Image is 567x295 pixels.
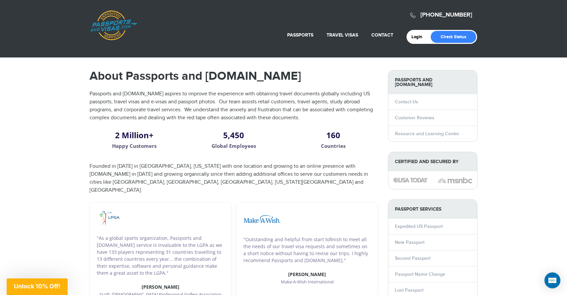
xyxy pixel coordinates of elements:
a: New Passport [395,240,424,245]
a: Passports [287,32,313,38]
a: [PHONE_NUMBER] [420,11,472,19]
a: Second Passport [395,255,430,261]
strong: Certified and Secured by [388,152,477,171]
a: Lost Passport [395,287,423,293]
span: Unlock 10% Off! [14,283,60,290]
a: Resource and Learning Center [395,131,459,137]
h2: 2 Million+ [90,133,179,137]
a: Check Status [431,31,476,43]
strong: Passports and [DOMAIN_NAME] [388,70,477,94]
h2: 5,450 [189,133,279,137]
h2: 160 [288,133,378,137]
strong: PASSPORT SERVICES [388,200,477,219]
a: Passports & [DOMAIN_NAME] [90,10,137,40]
strong: [PERSON_NAME] [142,284,179,290]
a: Login [411,34,427,40]
img: image description [243,209,281,229]
p: "Outstanding and helpful from start tofinish to meet all the needs of our travel visa requests an... [243,236,371,264]
strong: [PERSON_NAME] [288,271,326,277]
img: image description [97,209,121,228]
a: Passport Name Change [395,271,445,277]
div: Open Intercom Messenger [544,272,560,288]
h1: About Passports and [DOMAIN_NAME] [90,70,378,82]
p: Countries [288,142,378,150]
p: Happy Customers [90,142,179,150]
a: Travel Visas [327,32,358,38]
a: Contact Us [395,99,418,105]
div: Unlock 10% Off! [7,278,68,295]
a: Expedited US Passport [395,224,443,229]
a: Contact [371,32,393,38]
img: image description [438,176,472,184]
p: Make-A-Wish International [243,279,371,285]
a: Customer Reviews [395,115,434,121]
img: image description [393,178,428,182]
p: "As a global sports organization, Passports and [DOMAIN_NAME] service is invaluable to the LGPA a... [97,235,224,276]
p: Global Employees [189,142,279,150]
p: Passports and [DOMAIN_NAME] aspires to improve the experience with obtaining travel documents glo... [90,90,378,122]
p: Founded in [DATE] in [GEOGRAPHIC_DATA], [US_STATE] with one location and growing to an online pre... [90,162,378,194]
